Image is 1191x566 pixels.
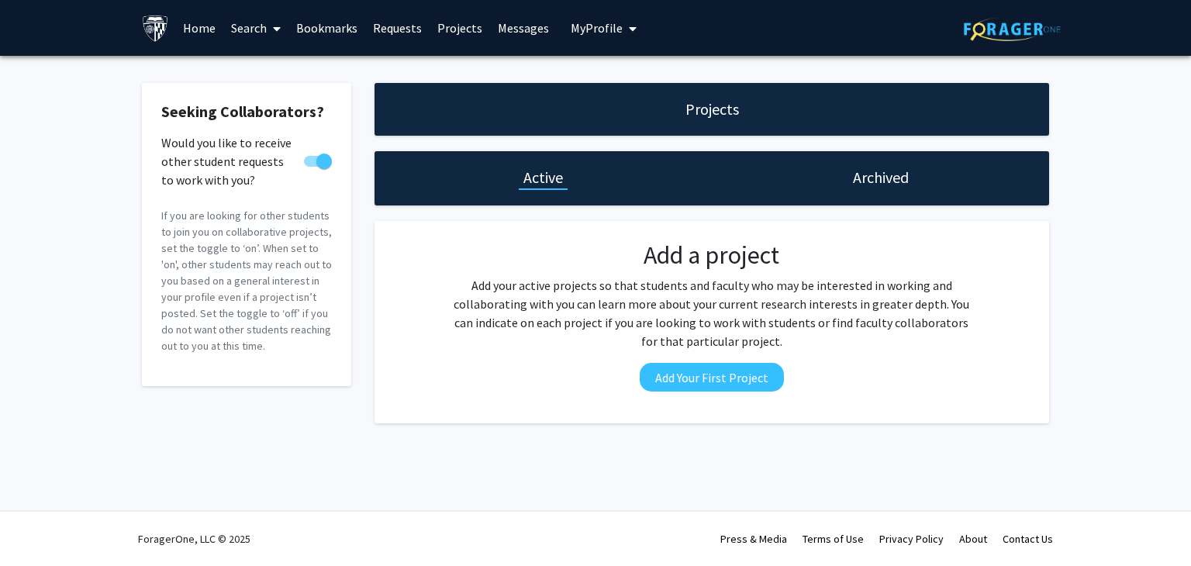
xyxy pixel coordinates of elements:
a: Search [223,1,288,55]
p: Add your active projects so that students and faculty who may be interested in working and collab... [449,276,975,350]
h2: Add a project [449,240,975,270]
a: About [959,532,987,546]
h1: Archived [853,167,909,188]
img: Johns Hopkins University Logo [142,15,169,42]
span: Would you like to receive other student requests to work with you? [161,133,298,189]
a: Bookmarks [288,1,365,55]
p: If you are looking for other students to join you on collaborative projects, set the toggle to ‘o... [161,208,332,354]
a: Press & Media [720,532,787,546]
a: Privacy Policy [879,532,944,546]
h1: Active [523,167,563,188]
h1: Projects [685,98,739,120]
h2: Seeking Collaborators? [161,102,332,121]
iframe: Chat [12,496,66,554]
button: Add Your First Project [640,363,784,392]
a: Home [175,1,223,55]
a: Contact Us [1003,532,1053,546]
img: ForagerOne Logo [964,17,1061,41]
a: Requests [365,1,430,55]
a: Projects [430,1,490,55]
a: Messages [490,1,557,55]
div: ForagerOne, LLC © 2025 [138,512,250,566]
span: My Profile [571,20,623,36]
a: Terms of Use [803,532,864,546]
